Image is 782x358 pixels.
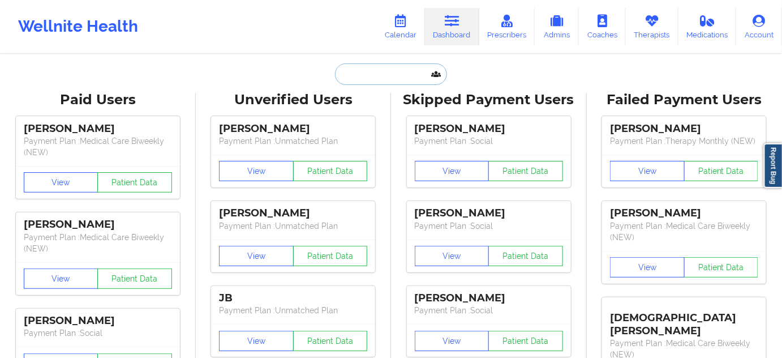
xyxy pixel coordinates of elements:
div: Skipped Payment Users [399,91,579,109]
div: [PERSON_NAME] [610,207,758,220]
button: View [610,161,685,181]
div: JB [219,292,367,305]
div: [PERSON_NAME] [219,207,367,220]
a: Account [736,8,782,45]
p: Payment Plan : Unmatched Plan [219,135,367,147]
button: View [24,268,98,289]
div: [PERSON_NAME] [24,122,172,135]
div: Unverified Users [204,91,384,109]
button: Patient Data [684,161,759,181]
button: Patient Data [293,331,368,351]
div: [PERSON_NAME] [24,314,172,327]
a: Prescribers [479,8,535,45]
p: Payment Plan : Medical Care Biweekly (NEW) [24,232,172,254]
div: [PERSON_NAME] [24,218,172,231]
a: Therapists [626,8,678,45]
button: View [219,331,294,351]
div: Paid Users [8,91,188,109]
a: Report Bug [764,143,782,188]
button: View [415,331,489,351]
button: View [415,246,489,266]
p: Payment Plan : Social [24,327,172,339]
p: Payment Plan : Social [415,220,563,232]
a: Dashboard [425,8,479,45]
button: View [219,246,294,266]
div: [PERSON_NAME] [415,207,563,220]
div: [PERSON_NAME] [610,122,758,135]
a: Coaches [579,8,626,45]
button: Patient Data [684,257,759,278]
a: Admins [535,8,579,45]
button: Patient Data [293,246,368,266]
p: Payment Plan : Unmatched Plan [219,305,367,316]
div: [PERSON_NAME] [219,122,367,135]
button: Patient Data [293,161,368,181]
button: View [219,161,294,181]
p: Payment Plan : Unmatched Plan [219,220,367,232]
button: View [610,257,685,278]
a: Calendar [376,8,425,45]
div: [PERSON_NAME] [415,122,563,135]
button: Patient Data [488,161,563,181]
button: Patient Data [97,268,172,289]
div: [DEMOGRAPHIC_DATA][PERSON_NAME] [610,303,758,338]
button: Patient Data [97,172,172,193]
p: Payment Plan : Medical Care Biweekly (NEW) [24,135,172,158]
button: View [415,161,489,181]
button: Patient Data [488,246,563,266]
a: Medications [678,8,737,45]
button: View [24,172,98,193]
div: Failed Payment Users [595,91,775,109]
p: Payment Plan : Medical Care Biweekly (NEW) [610,220,758,243]
p: Payment Plan : Social [415,305,563,316]
div: [PERSON_NAME] [415,292,563,305]
button: Patient Data [488,331,563,351]
p: Payment Plan : Therapy Monthly (NEW) [610,135,758,147]
p: Payment Plan : Social [415,135,563,147]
